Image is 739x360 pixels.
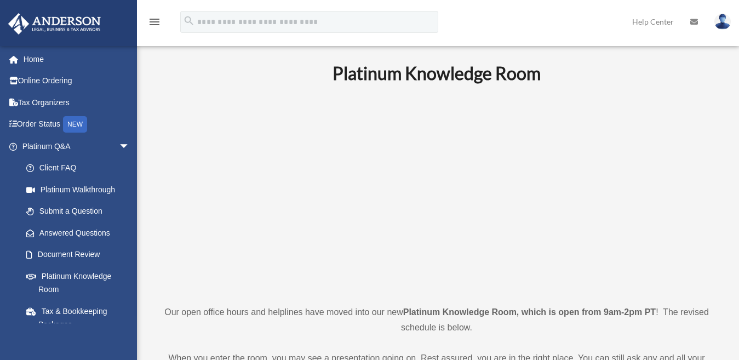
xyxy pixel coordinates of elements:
strong: Platinum Knowledge Room, which is open from 9am-2pm PT [403,307,656,317]
p: Our open office hours and helplines have moved into our new ! The revised schedule is below. [156,305,717,335]
a: Document Review [15,244,146,266]
img: User Pic [714,14,731,30]
a: Answered Questions [15,222,146,244]
a: Home [8,48,146,70]
img: Anderson Advisors Platinum Portal [5,13,104,35]
i: menu [148,15,161,28]
div: NEW [63,116,87,133]
a: menu [148,19,161,28]
a: Platinum Q&Aarrow_drop_down [8,135,146,157]
a: Online Ordering [8,70,146,92]
a: Submit a Question [15,201,146,222]
span: arrow_drop_down [119,135,141,158]
i: search [183,15,195,27]
iframe: 231110_Toby_KnowledgeRoom [272,99,601,284]
a: Tax & Bookkeeping Packages [15,300,146,335]
a: Platinum Knowledge Room [15,265,141,300]
b: Platinum Knowledge Room [333,62,541,84]
a: Order StatusNEW [8,113,146,136]
a: Tax Organizers [8,92,146,113]
a: Client FAQ [15,157,146,179]
a: Platinum Walkthrough [15,179,146,201]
